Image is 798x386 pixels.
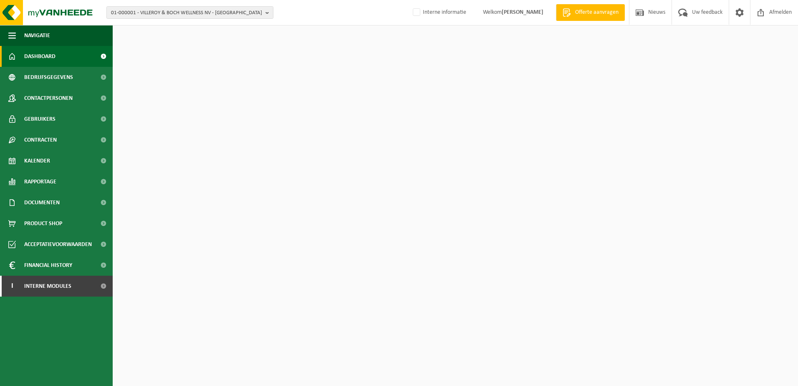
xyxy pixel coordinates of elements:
[24,234,92,255] span: Acceptatievoorwaarden
[24,276,71,297] span: Interne modules
[106,6,273,19] button: 01-000001 - VILLEROY & BOCH WELLNESS NV - [GEOGRAPHIC_DATA]
[556,4,625,21] a: Offerte aanvragen
[8,276,16,297] span: I
[24,46,56,67] span: Dashboard
[24,150,50,171] span: Kalender
[24,213,62,234] span: Product Shop
[24,109,56,130] span: Gebruikers
[573,8,621,17] span: Offerte aanvragen
[24,25,50,46] span: Navigatie
[111,7,262,19] span: 01-000001 - VILLEROY & BOCH WELLNESS NV - [GEOGRAPHIC_DATA]
[24,255,72,276] span: Financial History
[24,192,60,213] span: Documenten
[24,130,57,150] span: Contracten
[24,67,73,88] span: Bedrijfsgegevens
[502,9,543,15] strong: [PERSON_NAME]
[411,6,466,19] label: Interne informatie
[24,88,73,109] span: Contactpersonen
[24,171,56,192] span: Rapportage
